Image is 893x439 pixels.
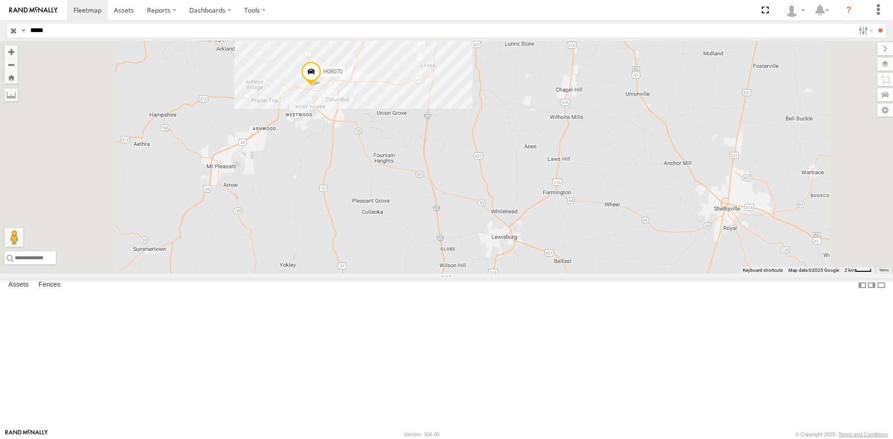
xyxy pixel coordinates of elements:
label: Dock Summary Table to the Left [858,278,867,292]
label: Hide Summary Table [877,278,886,292]
span: Map data ©2025 Google [788,268,839,273]
span: H06070 [323,68,343,74]
span: 2 km [845,268,855,273]
div: Version: 306.00 [404,432,440,437]
label: Assets [4,279,33,292]
label: Search Query [20,24,27,37]
label: Measure [5,88,18,101]
button: Zoom Home [5,71,18,84]
label: Map Settings [877,104,893,117]
a: Terms and Conditions [839,432,888,437]
i: ? [841,3,856,18]
button: Zoom out [5,58,18,71]
a: Visit our Website [5,430,48,439]
div: © Copyright 2025 - [795,432,888,437]
label: Fences [34,279,65,292]
img: rand-logo.svg [9,7,58,13]
button: Zoom in [5,46,18,58]
button: Drag Pegman onto the map to open Street View [5,228,23,247]
a: Terms (opens in new tab) [879,269,889,272]
button: Map Scale: 2 km per 32 pixels [842,267,874,274]
label: Search Filter Options [855,24,875,37]
button: Keyboard shortcuts [743,267,783,274]
div: Carlos Ortiz [781,3,808,17]
label: Dock Summary Table to the Right [867,278,876,292]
